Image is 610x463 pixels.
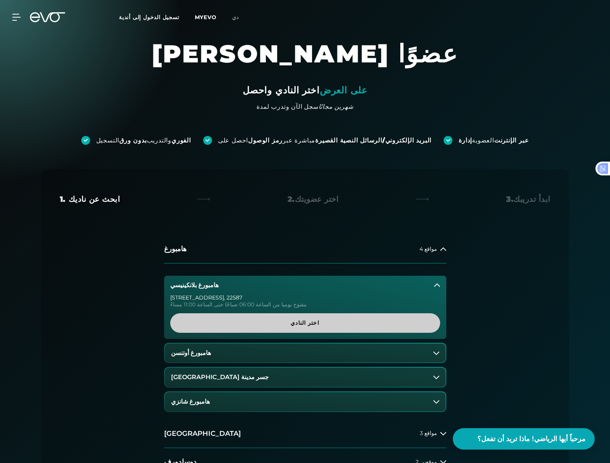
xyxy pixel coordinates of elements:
[477,435,585,443] font: مرحباً أيها الرياضي! ماذا تريد أن تفعل؟
[119,13,195,21] a: تسجيل الدخول إلى أندية
[164,420,446,448] button: [GEOGRAPHIC_DATA]3 مواقع
[424,430,437,437] font: مواقع
[165,392,446,411] button: هامبورغ شانزي
[171,373,269,381] font: جسر مدينة [GEOGRAPHIC_DATA]
[453,428,595,450] button: مرحباً أيها الرياضي! ماذا تريد أن تفعل؟
[165,368,446,387] button: جسر مدينة [GEOGRAPHIC_DATA]
[472,137,494,144] font: العضوية
[288,195,295,204] font: 2.
[119,14,179,21] font: تسجيل الدخول إلى أندية
[96,137,120,144] font: التسجيل
[248,137,283,144] font: رمز الوصول
[165,344,446,363] button: هامبورغ أوتنسن
[195,14,217,21] a: MYEVO
[171,398,210,405] font: هامبورغ شانزي
[295,195,339,204] font: اختر عضويتك
[232,13,248,22] a: دي
[164,429,241,438] font: [GEOGRAPHIC_DATA]
[152,39,459,69] font: [PERSON_NAME] عضوًا
[170,313,440,333] a: اختر النادي
[243,85,320,96] font: اختر النادي واحصل
[164,245,187,253] font: هامبورغ
[494,137,529,144] font: عبر الإنترنت
[315,137,431,144] font: البريد الإلكتروني/الرسائل النصية القصيرة
[171,137,191,144] font: الفوري
[170,294,224,301] font: [STREET_ADDRESS]
[170,301,307,308] font: مفتوح يوميا من الساعة 06:00 صباحًا حتى الساعة 11:00 مساءً
[69,195,120,204] font: ابحث عن ناديك
[506,195,513,204] font: 3.
[147,137,171,144] font: والتدريب
[319,103,354,110] font: شهرين مجانًا
[424,245,437,252] font: مواقع
[256,103,318,110] font: سجل الآن وتدرب لمدة
[218,137,248,144] font: احصل على
[513,195,551,204] font: ابدأ تدريبك
[60,195,66,204] font: 1.
[164,235,446,263] button: هامبورغ4 مواقع
[459,137,472,144] font: إدارة
[291,319,319,326] font: اختر النادي
[224,294,242,301] font: , 22587
[320,85,367,96] font: على العرض
[170,281,219,289] font: هامبورغ بلانكينيسي
[419,245,423,252] font: 4
[420,430,423,437] font: 3
[119,137,146,144] font: بدون ورق
[232,14,239,21] font: دي
[171,349,211,357] font: هامبورغ أوتنسن
[164,276,446,295] button: هامبورغ بلانكينيسي
[283,137,315,144] font: مباشرة عبر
